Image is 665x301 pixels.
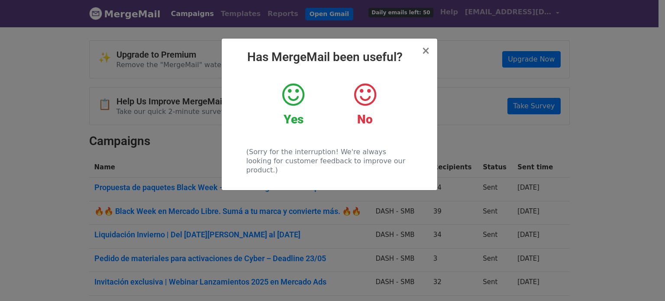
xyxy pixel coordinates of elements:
[421,45,430,57] span: ×
[357,112,373,126] strong: No
[284,112,303,126] strong: Yes
[264,82,323,127] a: Yes
[229,50,430,65] h2: Has MergeMail been useful?
[622,259,665,301] iframe: Chat Widget
[421,45,430,56] button: Close
[622,259,665,301] div: Widget de chat
[246,147,412,175] p: (Sorry for the interruption! We're always looking for customer feedback to improve our product.)
[336,82,394,127] a: No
